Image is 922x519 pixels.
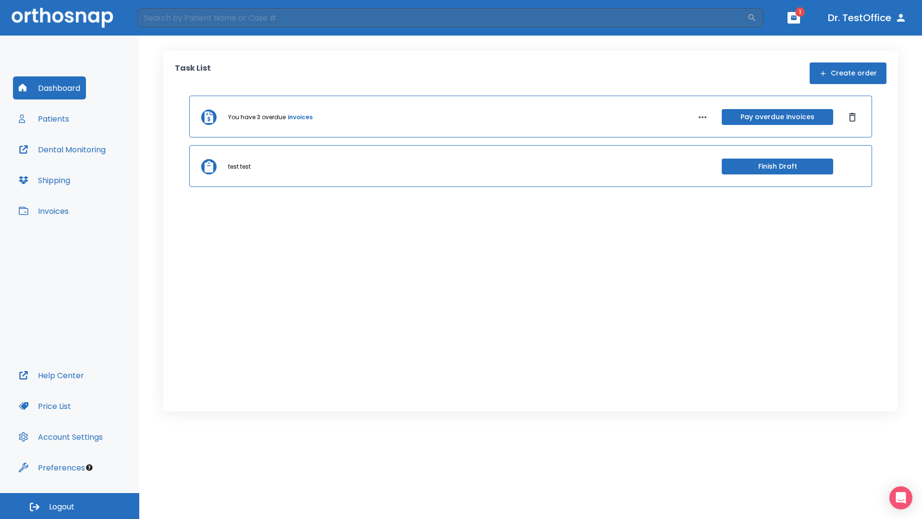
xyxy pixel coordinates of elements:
button: Patients [13,107,75,130]
span: Logout [49,502,74,512]
button: Help Center [13,364,90,387]
div: Open Intercom Messenger [889,486,912,509]
button: Account Settings [13,425,109,448]
button: Dashboard [13,76,86,99]
p: You have 3 overdue [228,113,286,122]
input: Search by Patient Name or Case # [137,8,747,27]
p: Task List [175,62,211,84]
p: test test [228,162,251,171]
button: Shipping [13,169,76,192]
span: 1 [795,7,805,17]
a: invoices [288,113,313,122]
div: Tooltip anchor [85,463,94,472]
button: Price List [13,395,77,418]
button: Dr. TestOffice [824,9,910,26]
button: Create order [810,62,886,84]
button: Preferences [13,456,91,479]
img: Orthosnap [12,8,113,27]
button: Finish Draft [722,159,833,174]
button: Dismiss [845,110,860,125]
button: Invoices [13,199,74,222]
button: Dental Monitoring [13,138,111,161]
button: Pay overdue invoices [722,109,833,125]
